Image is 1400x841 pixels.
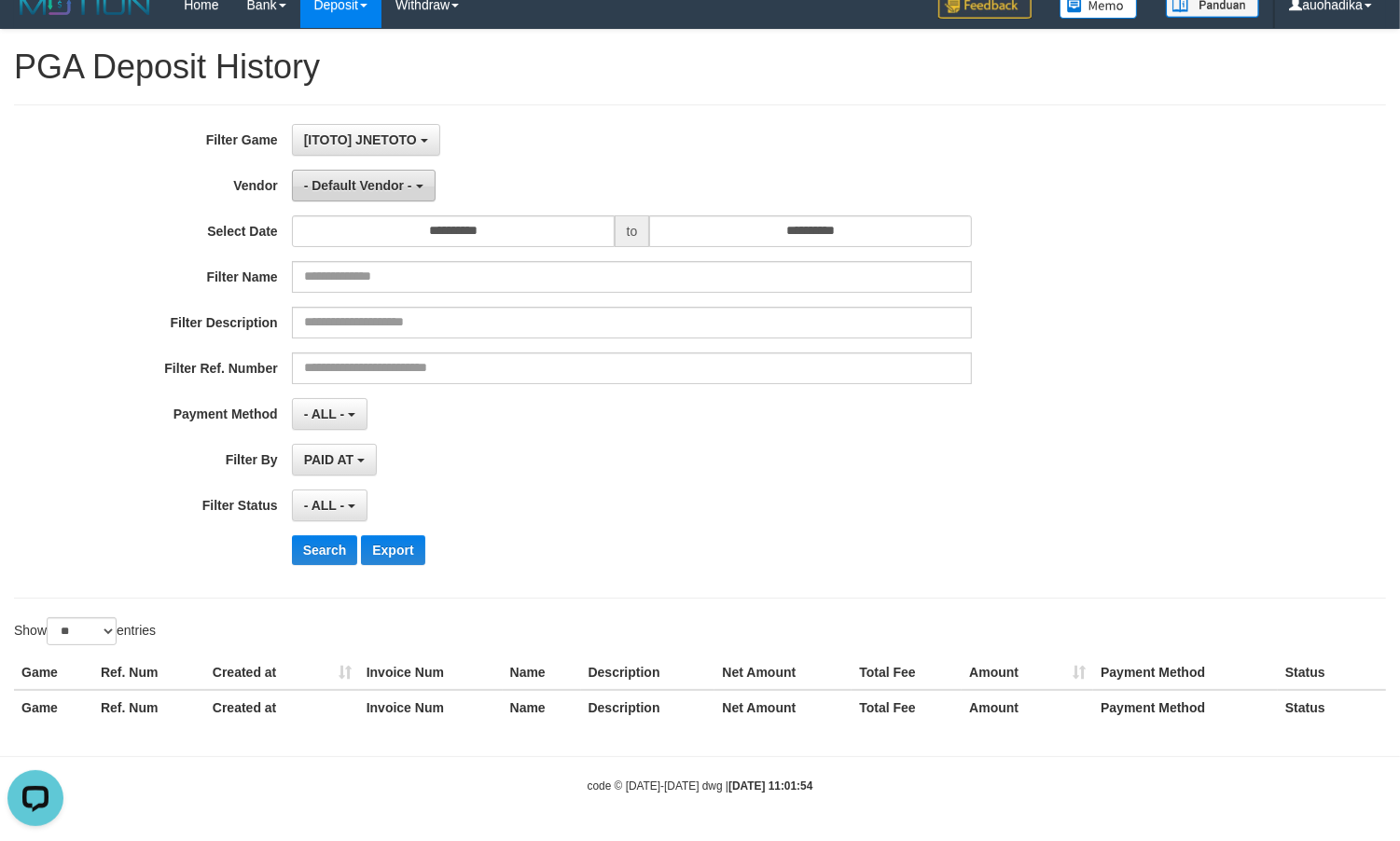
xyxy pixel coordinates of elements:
[852,690,962,724] th: Total Fee
[14,48,1386,86] h1: PGA Deposit History
[304,178,412,193] span: - Default Vendor -
[1093,690,1278,724] th: Payment Method
[503,655,581,690] th: Name
[588,779,813,793] small: code © [DATE]-[DATE] dwg |
[292,398,367,430] button: - ALL -
[304,132,417,147] span: [ITOTO] JNETOTO
[962,690,1093,724] th: Amount
[7,7,63,63] button: Open LiveChat chat widget
[962,655,1093,690] th: Amount
[728,779,812,793] strong: [DATE] 11:01:54
[852,655,962,690] th: Total Fee
[1093,655,1278,690] th: Payment Method
[714,655,852,690] th: Net Amount
[292,489,367,521] button: - ALL -
[714,690,852,724] th: Net Amount
[615,215,650,247] span: to
[205,690,359,724] th: Created at
[292,535,358,565] button: Search
[205,655,359,690] th: Created at
[14,655,93,690] th: Game
[581,655,715,690] th: Description
[14,617,156,645] label: Show entries
[304,498,345,513] span: - ALL -
[1278,690,1386,724] th: Status
[292,444,377,476] button: PAID AT
[359,690,503,724] th: Invoice Num
[93,690,205,724] th: Ref. Num
[93,655,205,690] th: Ref. Num
[361,535,424,565] button: Export
[292,170,436,201] button: - Default Vendor -
[359,655,503,690] th: Invoice Num
[1278,655,1386,690] th: Status
[304,407,345,421] span: - ALL -
[292,124,440,156] button: [ITOTO] JNETOTO
[47,617,117,645] select: Showentries
[14,690,93,724] th: Game
[304,452,353,467] span: PAID AT
[581,690,715,724] th: Description
[503,690,581,724] th: Name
